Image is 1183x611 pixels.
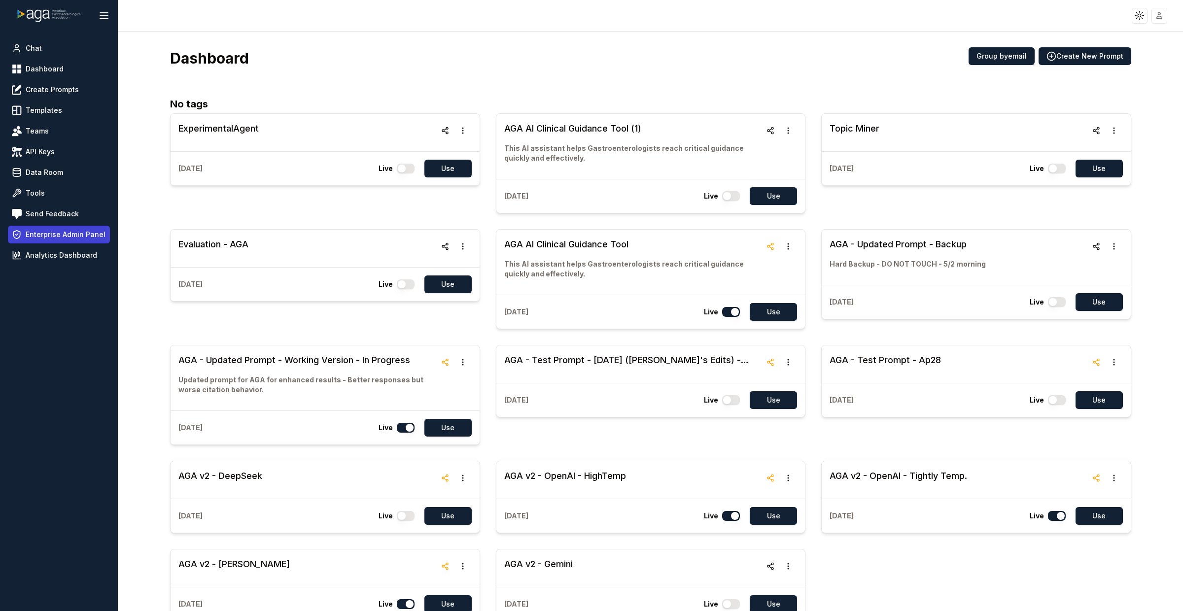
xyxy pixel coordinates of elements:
p: [DATE] [830,395,854,405]
button: Use [750,303,797,321]
p: [DATE] [178,279,203,289]
button: Use [424,160,472,177]
h3: AGA v2 - Gemini [504,557,573,571]
a: Chat [8,39,110,57]
p: Live [704,191,718,201]
p: Live [379,511,393,521]
button: Use [424,275,472,293]
p: Live [704,511,718,521]
p: Hard Backup - DO NOT TOUCH - 5/2 morning [830,259,986,269]
span: Chat [26,43,42,53]
a: Send Feedback [8,205,110,223]
a: Teams [8,122,110,140]
a: AGA - Test Prompt - Ap28 [830,353,941,375]
a: Use [1070,293,1123,311]
span: Dashboard [26,64,64,74]
button: Use [1076,293,1123,311]
a: Data Room [8,164,110,181]
a: Use [1070,391,1123,409]
p: This AI assistant helps Gastroenterologists reach critical guidance quickly and effectively. [504,259,762,279]
a: AGA - Test Prompt - [DATE] ([PERSON_NAME]'s Edits) - better at citation, a bit robot and rigid. [504,353,762,375]
a: Enterprise Admin Panel [8,226,110,243]
p: [DATE] [504,307,528,317]
a: Use [418,419,472,437]
h3: AGA AI Clinical Guidance Tool [504,238,762,251]
p: [DATE] [178,164,203,173]
img: placeholder-user.jpg [1152,8,1167,23]
span: Analytics Dashboard [26,250,97,260]
a: AGA - Updated Prompt - Working Version - In ProgressUpdated prompt for AGA for enhanced results -... [178,353,436,403]
span: Create Prompts [26,85,79,95]
h3: AGA v2 - OpenAI - HighTemp [504,469,626,483]
p: Live [704,395,718,405]
span: Send Feedback [26,209,79,219]
h3: ExperimentalAgent [178,122,259,136]
h2: No tags [170,97,1131,111]
a: AGA - Updated Prompt - BackupHard Backup - DO NOT TOUCH - 5/2 morning [830,238,986,277]
span: Data Room [26,168,63,177]
span: Enterprise Admin Panel [26,230,105,239]
h3: AGA - Test Prompt - [DATE] ([PERSON_NAME]'s Edits) - better at citation, a bit robot and rigid. [504,353,762,367]
p: [DATE] [504,599,528,609]
span: API Keys [26,147,55,157]
button: Use [1076,507,1123,525]
a: AGA v2 - OpenAI - Tightly Temp. [830,469,967,491]
a: Topic Miner [830,122,879,143]
a: AGA v2 - DeepSeek [178,469,262,491]
span: Teams [26,126,49,136]
h3: AGA v2 - OpenAI - Tightly Temp. [830,469,967,483]
a: AGA v2 - [PERSON_NAME] [178,557,290,579]
p: Live [704,599,718,609]
a: Use [1070,160,1123,177]
a: Evaluation - AGA [178,238,248,259]
h3: Dashboard [170,49,249,67]
p: [DATE] [178,423,203,433]
button: Use [750,507,797,525]
a: Templates [8,102,110,119]
p: Live [1030,511,1044,521]
a: AGA v2 - OpenAI - HighTemp [504,469,626,491]
a: AGA v2 - Gemini [504,557,573,579]
h3: Topic Miner [830,122,879,136]
p: [DATE] [178,599,203,609]
button: Create New Prompt [1039,47,1131,65]
p: Live [1030,164,1044,173]
a: Use [744,303,797,321]
h3: AGA v2 - [PERSON_NAME] [178,557,290,571]
button: Use [424,507,472,525]
p: [DATE] [504,511,528,521]
p: [DATE] [178,511,203,521]
a: Use [418,507,472,525]
p: Live [379,164,393,173]
p: This AI assistant helps Gastroenterologists reach critical guidance quickly and effectively. [504,143,762,163]
span: Templates [26,105,62,115]
button: Use [1076,160,1123,177]
a: Use [744,187,797,205]
a: AGA AI Clinical Guidance ToolThis AI assistant helps Gastroenterologists reach critical guidance ... [504,238,762,287]
button: Use [750,391,797,409]
a: ExperimentalAgent [178,122,259,143]
p: Live [1030,297,1044,307]
p: Live [379,599,393,609]
span: Tools [26,188,45,198]
button: Group byemail [969,47,1035,65]
p: Updated prompt for AGA for enhanced results - Better responses but worse citation behavior. [178,375,436,395]
a: Analytics Dashboard [8,246,110,264]
a: Use [418,160,472,177]
a: AGA AI Clinical Guidance Tool (1)This AI assistant helps Gastroenterologists reach critical guida... [504,122,762,171]
p: [DATE] [830,511,854,521]
img: feedback [12,209,22,219]
p: [DATE] [830,164,854,173]
h3: AGA AI Clinical Guidance Tool (1) [504,122,762,136]
a: Use [418,275,472,293]
a: Create Prompts [8,81,110,99]
a: Tools [8,184,110,202]
a: API Keys [8,143,110,161]
h3: AGA v2 - DeepSeek [178,469,262,483]
a: Use [744,507,797,525]
h3: AGA - Test Prompt - Ap28 [830,353,941,367]
h3: AGA - Updated Prompt - Backup [830,238,986,251]
p: Live [379,279,393,289]
h3: Evaluation - AGA [178,238,248,251]
button: Use [424,419,472,437]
